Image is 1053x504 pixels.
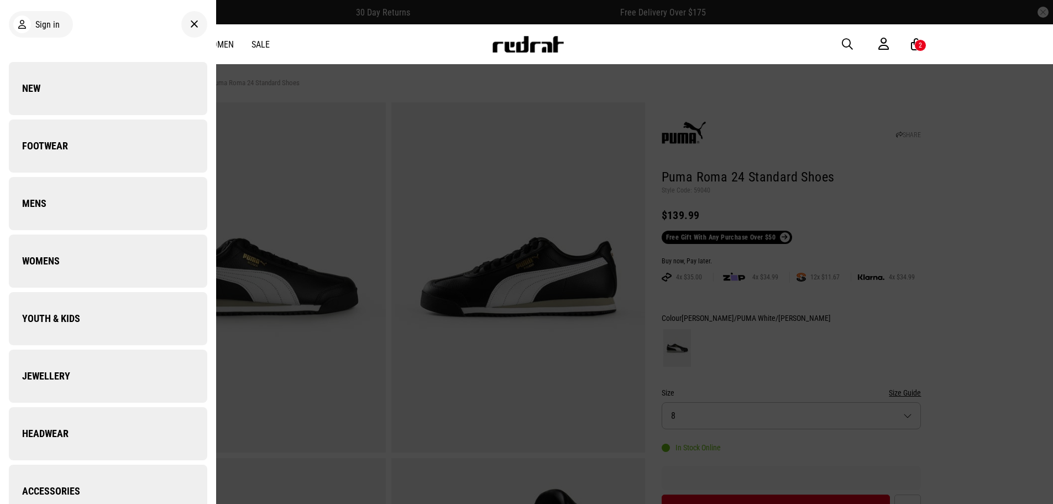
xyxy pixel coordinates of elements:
a: Mens Company [9,177,207,230]
a: Youth & Kids Company [9,292,207,345]
span: Footwear [9,139,68,153]
span: Youth & Kids [9,312,80,325]
div: 2 [919,41,922,49]
span: Mens [9,197,46,210]
a: Footwear Company [9,119,207,173]
span: Jewellery [9,370,70,383]
img: Redrat logo [491,36,564,53]
img: Company [108,211,207,310]
img: Company [108,39,207,138]
span: Womens [9,254,60,268]
img: Company [108,384,207,483]
span: Accessories [9,485,80,498]
a: Womens Company [9,235,207,288]
img: Company [108,269,207,368]
img: Company [108,326,207,425]
img: Company [108,96,207,195]
span: New [9,82,40,95]
a: Headwear Company [9,407,207,460]
img: Company [108,154,207,253]
a: 2 [911,39,921,50]
span: Sign in [35,19,60,30]
a: Women [205,39,234,50]
a: Sale [252,39,270,50]
a: New Company [9,62,207,115]
a: Jewellery Company [9,350,207,403]
span: Headwear [9,427,69,440]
